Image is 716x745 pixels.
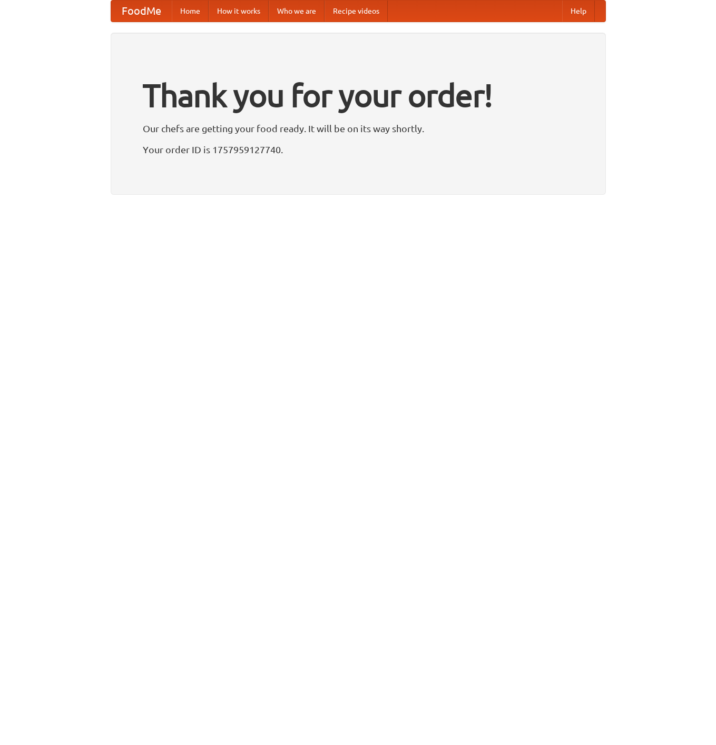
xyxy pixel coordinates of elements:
p: Your order ID is 1757959127740. [143,142,574,157]
a: Recipe videos [325,1,388,22]
a: FoodMe [111,1,172,22]
h1: Thank you for your order! [143,70,574,121]
a: Who we are [269,1,325,22]
p: Our chefs are getting your food ready. It will be on its way shortly. [143,121,574,136]
a: How it works [209,1,269,22]
a: Help [562,1,595,22]
a: Home [172,1,209,22]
